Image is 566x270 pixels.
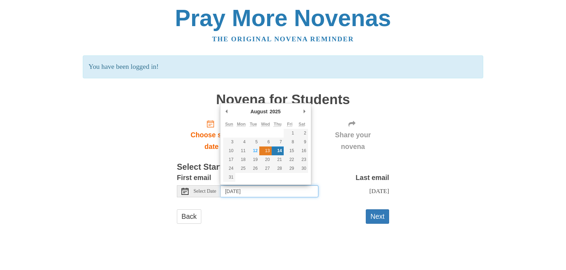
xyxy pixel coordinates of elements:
[301,106,308,117] button: Next Month
[296,138,308,146] button: 9
[235,138,247,146] button: 4
[212,35,354,43] a: The original novena reminder
[284,138,296,146] button: 8
[235,155,247,164] button: 18
[324,129,382,152] span: Share your novena
[268,106,282,117] div: 2025
[247,146,259,155] button: 12
[259,146,271,155] button: 13
[250,122,257,127] abbr: Tuesday
[299,122,305,127] abbr: Saturday
[237,122,246,127] abbr: Monday
[177,114,246,156] a: Choose start date
[259,164,271,173] button: 27
[223,164,235,173] button: 24
[247,155,259,164] button: 19
[296,146,308,155] button: 16
[284,146,296,155] button: 15
[177,92,389,107] h1: Novena for Students
[366,209,389,224] button: Next
[223,138,235,146] button: 3
[247,138,259,146] button: 5
[284,155,296,164] button: 22
[272,164,284,173] button: 28
[194,189,216,194] span: Select Date
[223,146,235,155] button: 10
[296,155,308,164] button: 23
[259,138,271,146] button: 6
[356,172,389,184] label: Last email
[83,55,483,78] p: You have been logged in!
[272,155,284,164] button: 21
[235,146,247,155] button: 11
[287,122,292,127] abbr: Friday
[184,129,239,152] span: Choose start date
[284,129,296,138] button: 1
[225,122,233,127] abbr: Sunday
[247,164,259,173] button: 26
[221,185,318,197] input: Use the arrow keys to pick a date
[223,173,235,182] button: 31
[272,146,284,155] button: 14
[284,164,296,173] button: 29
[235,164,247,173] button: 25
[177,209,201,224] a: Back
[223,155,235,164] button: 17
[272,138,284,146] button: 7
[261,122,270,127] abbr: Wednesday
[296,164,308,173] button: 30
[317,114,389,156] div: Click "Next" to confirm your start date first.
[223,106,230,117] button: Previous Month
[369,187,389,194] span: [DATE]
[259,155,271,164] button: 20
[296,129,308,138] button: 2
[177,172,211,184] label: First email
[175,5,391,31] a: Pray More Novenas
[274,122,282,127] abbr: Thursday
[249,106,268,117] div: August
[177,163,389,172] h3: Select Start Date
